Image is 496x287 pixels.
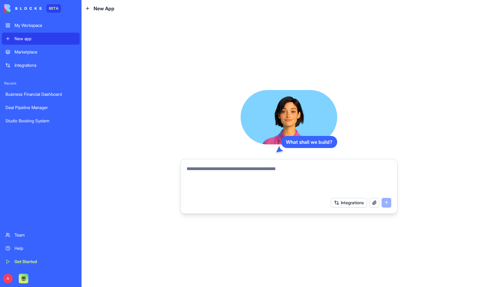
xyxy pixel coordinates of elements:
[5,118,76,124] div: Studio Booking System
[2,81,80,86] span: Recent
[14,49,76,55] div: Marketplace
[14,232,76,238] div: Team
[2,33,80,45] a: New app
[2,256,80,268] a: Get Started
[5,105,76,111] div: Deal Pipeline Manager
[5,91,76,97] div: Business Financial Dashboard
[94,5,114,12] span: New App
[2,59,80,71] a: Integrations
[14,259,76,265] div: Get Started
[14,22,76,28] div: My Workspace
[331,198,367,208] button: Integrations
[4,4,42,13] img: logo
[3,274,13,283] span: A
[2,46,80,58] a: Marketplace
[2,88,80,100] a: Business Financial Dashboard
[2,229,80,241] a: Team
[14,245,76,251] div: Help
[2,19,80,31] a: My Workspace
[2,115,80,127] a: Studio Booking System
[14,62,76,68] div: Integrations
[2,242,80,254] a: Help
[46,4,61,13] div: BETA
[2,102,80,114] a: Deal Pipeline Manager
[4,4,61,13] a: BETA
[281,136,337,148] div: What shall we build?
[14,36,76,42] div: New app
